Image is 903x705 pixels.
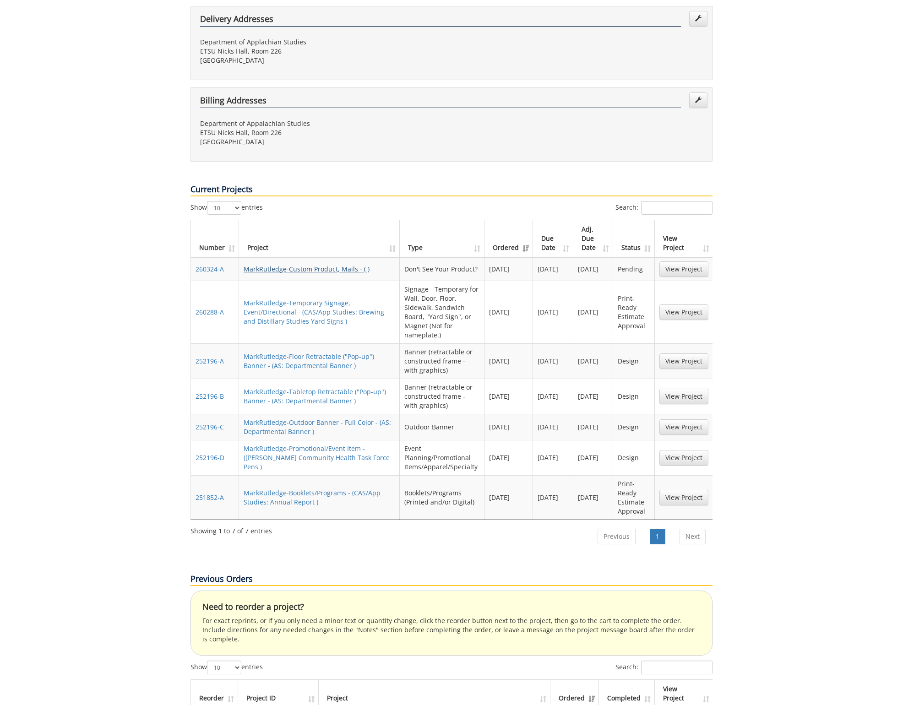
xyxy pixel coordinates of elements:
[196,493,224,502] a: 251852-A
[573,475,613,520] td: [DATE]
[613,379,655,414] td: Design
[533,379,573,414] td: [DATE]
[573,379,613,414] td: [DATE]
[207,201,241,215] select: Showentries
[191,220,239,257] th: Number: activate to sort column ascending
[573,343,613,379] td: [DATE]
[200,47,445,56] p: ETSU Nicks Hall, Room 226
[659,419,708,435] a: View Project
[190,573,713,586] p: Previous Orders
[680,529,706,544] a: Next
[200,15,681,27] h4: Delivery Addresses
[573,281,613,343] td: [DATE]
[659,353,708,369] a: View Project
[202,616,701,644] p: For exact reprints, or if you only need a minor text or quantity change, click the reorder button...
[641,661,713,674] input: Search:
[573,257,613,281] td: [DATE]
[196,357,224,365] a: 252196-A
[533,475,573,520] td: [DATE]
[655,220,713,257] th: View Project: activate to sort column ascending
[533,257,573,281] td: [DATE]
[202,602,701,612] h4: Need to reorder a project?
[400,440,484,475] td: Event Planning/Promotional Items/Apparel/Specialty
[613,475,655,520] td: Print-Ready Estimate Approval
[613,281,655,343] td: Print-Ready Estimate Approval
[244,298,384,325] a: MarkRutledge-Temporary Signage, Event/Directional - (CAS/App Studies: Brewing and Distillary Stud...
[659,261,708,277] a: View Project
[613,414,655,440] td: Design
[650,529,665,544] a: 1
[573,414,613,440] td: [DATE]
[659,304,708,320] a: View Project
[400,414,484,440] td: Outdoor Banner
[613,343,655,379] td: Design
[484,257,533,281] td: [DATE]
[196,423,224,431] a: 252196-C
[533,281,573,343] td: [DATE]
[484,343,533,379] td: [DATE]
[659,490,708,505] a: View Project
[400,220,484,257] th: Type: activate to sort column ascending
[659,389,708,404] a: View Project
[689,11,707,27] a: Edit Addresses
[196,265,224,273] a: 260324-A
[641,201,713,215] input: Search:
[190,523,272,536] div: Showing 1 to 7 of 7 entries
[484,379,533,414] td: [DATE]
[200,38,445,47] p: Department of Applachian Studies
[598,529,636,544] a: Previous
[190,201,263,215] label: Show entries
[400,379,484,414] td: Banner (retractable or constructed frame - with graphics)
[196,392,224,401] a: 252196-B
[484,440,533,475] td: [DATE]
[244,418,391,436] a: MarkRutledge-Outdoor Banner - Full Color - (AS: Departmental Banner )
[400,281,484,343] td: Signage - Temporary for Wall, Door, Floor, Sidewalk, Sandwich Board, "Yard Sign", or Magnet (Not ...
[533,440,573,475] td: [DATE]
[615,201,713,215] label: Search:
[533,343,573,379] td: [DATE]
[244,265,370,273] a: MarkRutledge-Custom Product, Mails - ( )
[190,661,263,674] label: Show entries
[207,661,241,674] select: Showentries
[196,453,224,462] a: 252196-D
[613,440,655,475] td: Design
[400,257,484,281] td: Don't See Your Product?
[244,444,390,471] a: MarkRutledge-Promotional/Event Item - ([PERSON_NAME] Community Health Task Force Pens )
[484,475,533,520] td: [DATE]
[244,352,374,370] a: MarkRutledge-Floor Retractable ("Pop-up") Banner - (AS: Departmental Banner )
[573,220,613,257] th: Adj. Due Date: activate to sort column ascending
[484,220,533,257] th: Ordered: activate to sort column ascending
[239,220,400,257] th: Project: activate to sort column ascending
[533,220,573,257] th: Due Date: activate to sort column ascending
[400,343,484,379] td: Banner (retractable or constructed frame - with graphics)
[484,281,533,343] td: [DATE]
[190,184,713,196] p: Current Projects
[200,56,445,65] p: [GEOGRAPHIC_DATA]
[689,92,707,108] a: Edit Addresses
[200,128,445,137] p: ETSU Nicks Hall, Room 226
[244,488,381,506] a: MarkRutledge-Booklets/Programs - (CAS/App Studies: Annual Report )
[244,387,386,405] a: MarkRutledge-Tabletop Retractable ("Pop-up") Banner - (AS: Departmental Banner )
[573,440,613,475] td: [DATE]
[613,257,655,281] td: Pending
[613,220,655,257] th: Status: activate to sort column ascending
[200,96,681,108] h4: Billing Addresses
[533,414,573,440] td: [DATE]
[200,119,445,128] p: Department of Appalachian Studies
[400,475,484,520] td: Booklets/Programs (Printed and/or Digital)
[196,308,224,316] a: 260288-A
[659,450,708,466] a: View Project
[200,137,445,146] p: [GEOGRAPHIC_DATA]
[484,414,533,440] td: [DATE]
[615,661,713,674] label: Search:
